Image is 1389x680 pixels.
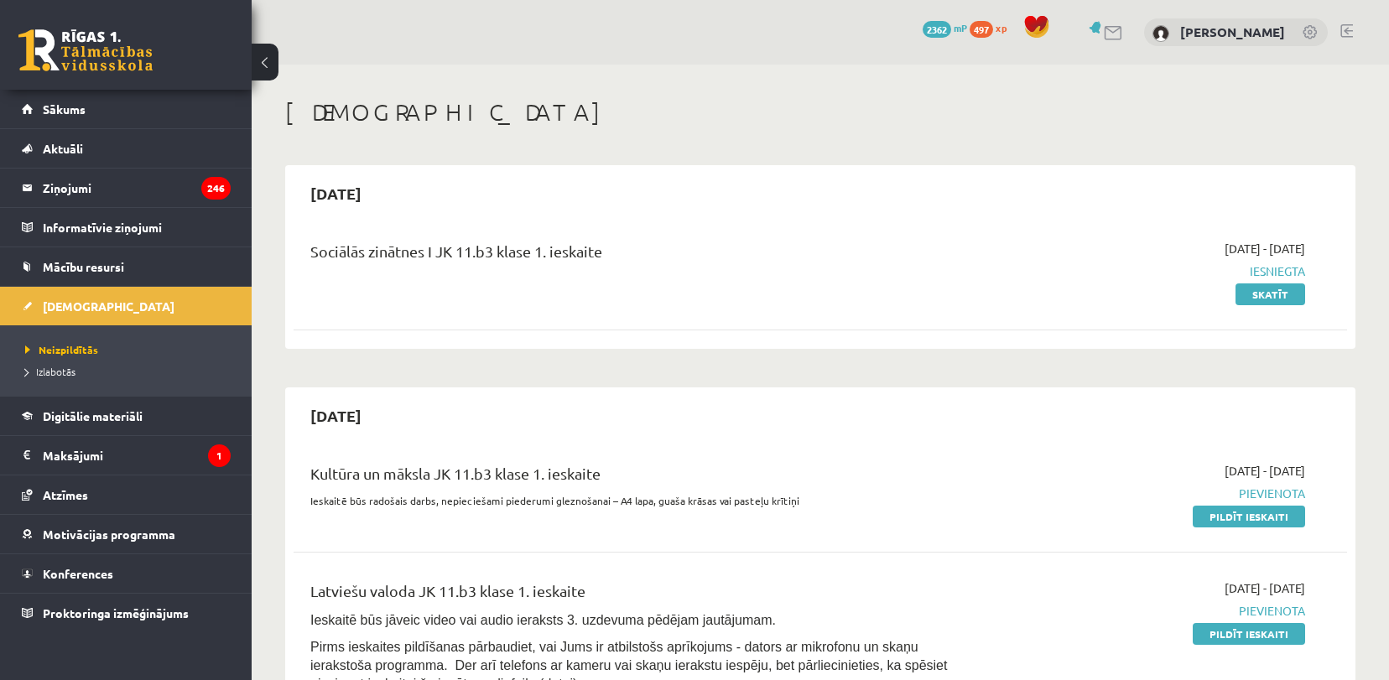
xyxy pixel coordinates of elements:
i: 1 [208,444,231,467]
legend: Informatīvie ziņojumi [43,208,231,247]
h2: [DATE] [294,174,378,213]
p: Ieskaitē būs radošais darbs, nepieciešami piederumi gleznošanai – A4 lapa, guaša krāsas vai paste... [310,493,965,508]
span: Proktoringa izmēģinājums [43,605,189,620]
span: xp [996,21,1007,34]
span: mP [954,21,967,34]
span: Sākums [43,101,86,117]
a: Mācību resursi [22,247,231,286]
span: [DEMOGRAPHIC_DATA] [43,298,174,314]
a: Konferences [22,554,231,593]
span: 497 [970,21,993,38]
a: Digitālie materiāli [22,397,231,435]
a: Atzīmes [22,475,231,514]
a: Pildīt ieskaiti [1193,623,1305,645]
a: Maksājumi1 [22,436,231,475]
a: Sākums [22,90,231,128]
span: Konferences [43,566,113,581]
legend: Maksājumi [43,436,231,475]
span: [DATE] - [DATE] [1225,462,1305,480]
span: Aktuāli [43,141,83,156]
div: Latviešu valoda JK 11.b3 klase 1. ieskaite [310,579,965,610]
span: Atzīmes [43,487,88,502]
i: 246 [201,177,231,200]
span: [DATE] - [DATE] [1225,579,1305,597]
a: Motivācijas programma [22,515,231,553]
h1: [DEMOGRAPHIC_DATA] [285,98,1355,127]
span: Ieskaitē būs jāveic video vai audio ieraksts 3. uzdevuma pēdējam jautājumam. [310,613,776,627]
span: Pievienota [991,602,1305,620]
div: Sociālās zinātnes I JK 11.b3 klase 1. ieskaite [310,240,965,271]
a: 497 xp [970,21,1015,34]
a: Skatīt [1236,283,1305,305]
a: Izlabotās [25,364,235,379]
a: Aktuāli [22,129,231,168]
a: Informatīvie ziņojumi [22,208,231,247]
span: Neizpildītās [25,343,98,356]
img: Kristiāns Šīmens [1152,25,1169,42]
a: Rīgas 1. Tālmācības vidusskola [18,29,153,71]
span: Iesniegta [991,262,1305,280]
span: [DATE] - [DATE] [1225,240,1305,257]
span: Motivācijas programma [43,527,175,542]
a: Neizpildītās [25,342,235,357]
h2: [DATE] [294,396,378,435]
legend: Ziņojumi [43,169,231,207]
a: Proktoringa izmēģinājums [22,594,231,632]
a: 2362 mP [923,21,967,34]
a: [DEMOGRAPHIC_DATA] [22,287,231,325]
a: Pildīt ieskaiti [1193,506,1305,527]
span: Pievienota [991,485,1305,502]
span: Digitālie materiāli [43,408,143,423]
span: Izlabotās [25,365,75,378]
div: Kultūra un māksla JK 11.b3 klase 1. ieskaite [310,462,965,493]
a: [PERSON_NAME] [1180,23,1285,40]
span: 2362 [923,21,951,38]
a: Ziņojumi246 [22,169,231,207]
span: Mācību resursi [43,259,124,274]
